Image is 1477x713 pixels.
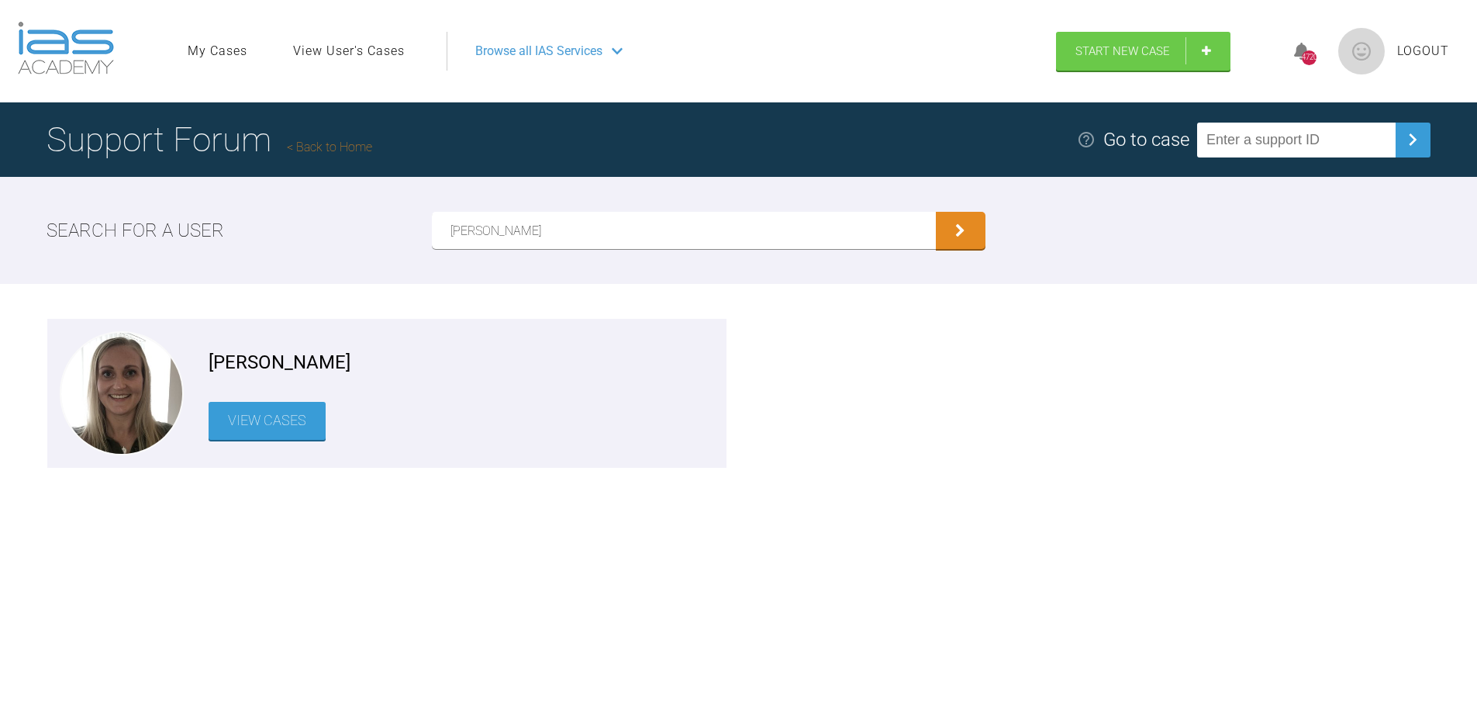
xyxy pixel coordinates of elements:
a: Start New Case [1056,32,1230,71]
img: profile.png [1338,28,1385,74]
a: Logout [1397,41,1449,61]
a: View Cases [209,402,326,440]
span: Browse all IAS Services [475,41,602,61]
a: Back to Home [287,140,372,154]
a: My Cases [188,41,247,61]
h1: Support Forum [47,112,372,167]
img: help.e70b9f3d.svg [1077,130,1096,149]
a: View User's Cases [293,41,405,61]
img: logo-light.3e3ef733.png [18,22,114,74]
input: Enter a user's name [432,212,936,249]
span: [PERSON_NAME] [209,348,350,377]
div: Go to case [1103,125,1189,154]
h2: Search for a user [47,216,224,245]
input: Enter a support ID [1197,123,1396,157]
span: Start New Case [1075,44,1170,58]
img: chevronRight.28bd32b0.svg [1400,127,1425,152]
img: Marie Thogersen [61,333,182,454]
div: 4720 [1302,50,1317,65]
